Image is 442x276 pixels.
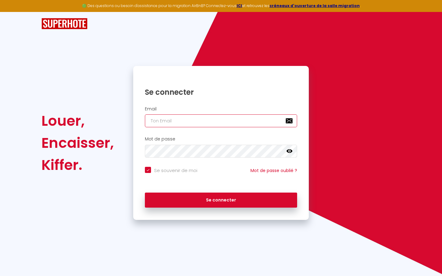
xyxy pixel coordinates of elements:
[41,132,114,154] div: Encaisser,
[41,18,87,29] img: SuperHote logo
[145,106,297,112] h2: Email
[145,87,297,97] h1: Se connecter
[145,193,297,208] button: Se connecter
[250,167,297,174] a: Mot de passe oublié ?
[41,110,114,132] div: Louer,
[41,154,114,176] div: Kiffer.
[5,2,23,21] button: Ouvrir le widget de chat LiveChat
[145,136,297,142] h2: Mot de passe
[145,114,297,127] input: Ton Email
[237,3,242,8] a: ICI
[269,3,360,8] a: créneaux d'ouverture de la salle migration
